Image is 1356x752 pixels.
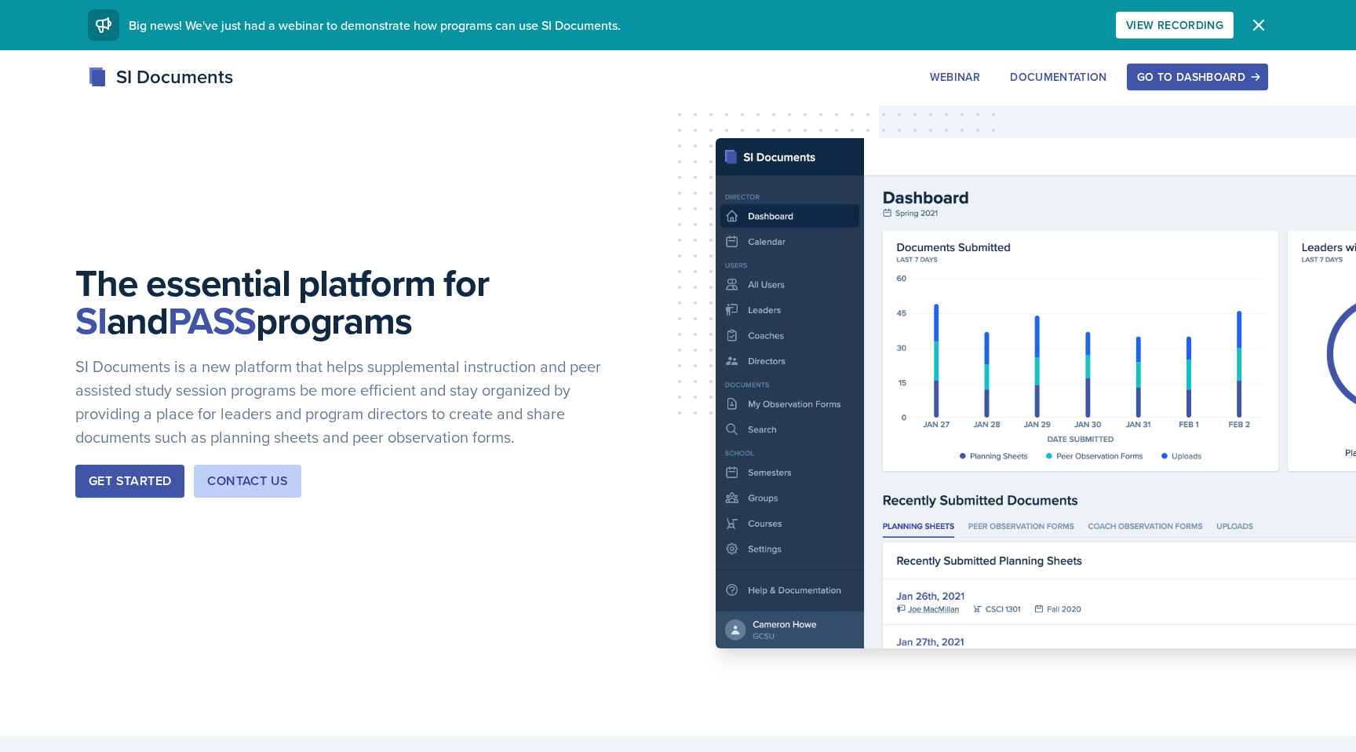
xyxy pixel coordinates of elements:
div: Webinar [930,71,980,83]
button: Documentation [1000,64,1117,90]
button: View Recording [1116,12,1234,38]
div: SI Documents [88,63,233,91]
div: Documentation [1010,71,1107,83]
div: Contact Us [207,472,288,491]
button: Contact Us [194,465,301,498]
div: Go to Dashboard [1137,71,1258,83]
button: Go to Dashboard [1127,64,1268,90]
div: View Recording [1126,19,1223,31]
button: Get Started [75,465,184,498]
span: Big news! We've just had a webinar to demonstrate how programs can use SI Documents. [129,16,621,34]
button: Webinar [920,64,990,90]
div: Get Started [89,472,171,491]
